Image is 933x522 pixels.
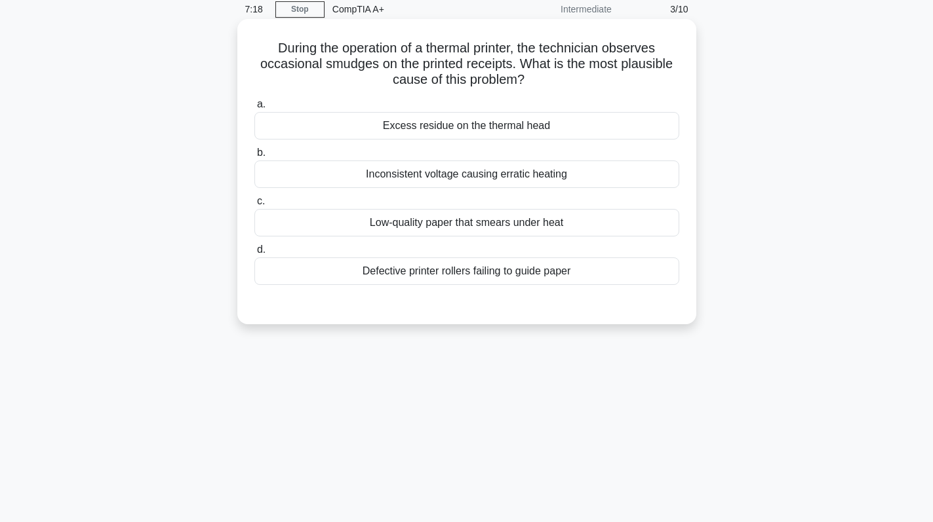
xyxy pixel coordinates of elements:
[257,195,265,206] span: c.
[254,112,679,140] div: Excess residue on the thermal head
[257,147,266,158] span: b.
[254,257,679,285] div: Defective printer rollers failing to guide paper
[254,209,679,236] div: Low-quality paper that smears under heat
[257,98,266,109] span: a.
[275,1,325,18] a: Stop
[254,160,679,188] div: Inconsistent voltage causing erratic heating
[257,244,266,255] span: d.
[253,40,681,88] h5: During the operation of a thermal printer, the technician observes occasional smudges on the prin...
